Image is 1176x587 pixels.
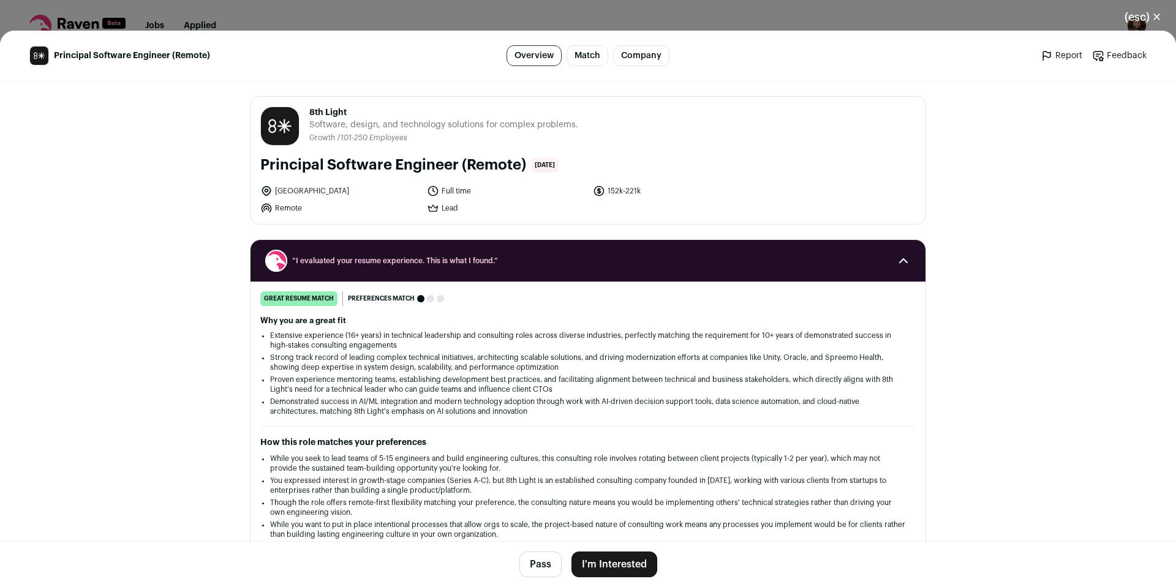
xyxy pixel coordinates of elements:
a: Feedback [1092,50,1147,62]
li: Extensive experience (16+ years) in technical leadership and consulting roles across diverse indu... [270,331,906,350]
li: Remote [260,202,420,214]
li: Demonstrated success in AI/ML integration and modern technology adoption through work with AI-dri... [270,397,906,416]
img: 4fe73e4809cff28d7346e0898cd5e4e9ea1ea5ac9d1deed0a36356e0abf6f376.png [261,107,299,145]
li: While you want to put in place intentional processes that allow orgs to scale, the project-based ... [270,520,906,539]
a: Overview [507,45,562,66]
li: Growth [309,133,337,143]
div: great resume match [260,291,337,306]
a: Report [1041,50,1082,62]
span: Principal Software Engineer (Remote) [54,50,210,62]
img: 4fe73e4809cff28d7346e0898cd5e4e9ea1ea5ac9d1deed0a36356e0abf6f376.png [30,47,48,65]
span: Preferences match [348,293,415,305]
h1: Principal Software Engineer (Remote) [260,155,526,175]
li: You expressed interest in growth-stage companies (Series A-C), but 8th Light is an established co... [270,476,906,495]
span: 8th Light [309,107,578,119]
li: Lead [427,202,586,214]
span: [DATE] [531,158,559,173]
li: Proven experience mentoring teams, establishing development best practices, and facilitating alig... [270,375,906,394]
li: [GEOGRAPHIC_DATA] [260,185,420,197]
li: While you seek to lead teams of 5-15 engineers and build engineering cultures, this consulting ro... [270,454,906,473]
h2: How this role matches your preferences [260,436,916,449]
li: / [337,133,407,143]
li: Though the role offers remote-first flexibility matching your preference, the consulting nature m... [270,498,906,517]
span: 101-250 Employees [341,134,407,141]
a: Match [567,45,608,66]
span: Software, design, and technology solutions for complex problems. [309,119,578,131]
button: I'm Interested [571,551,657,577]
li: 152k-221k [593,185,752,197]
button: Pass [519,551,562,577]
span: “I evaluated your resume experience. This is what I found.” [292,256,884,266]
h2: Why you are a great fit [260,316,916,326]
li: Strong track record of leading complex technical initiatives, architecting scalable solutions, an... [270,353,906,372]
li: Full time [427,185,586,197]
button: Close modal [1110,4,1176,31]
a: Company [613,45,669,66]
